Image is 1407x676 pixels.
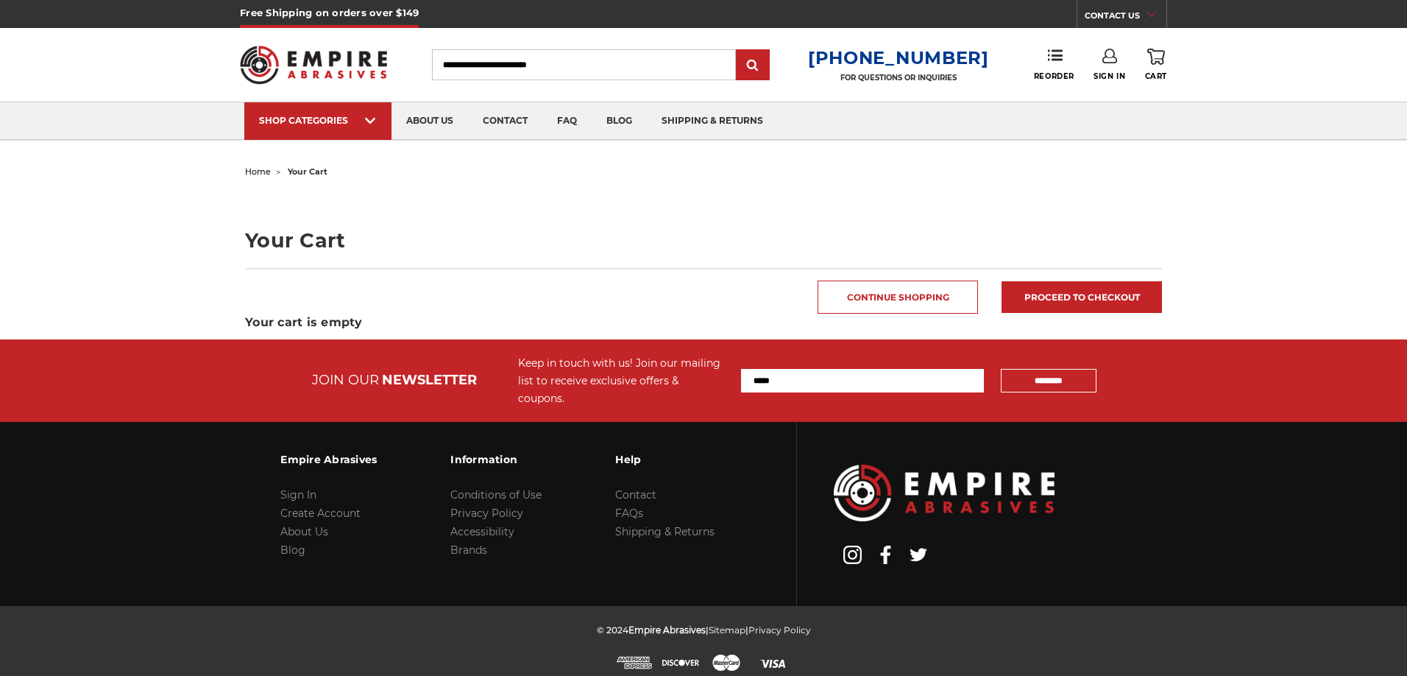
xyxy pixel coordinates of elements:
[468,102,542,140] a: contact
[312,372,379,388] span: JOIN OUR
[450,507,523,520] a: Privacy Policy
[1094,71,1125,81] span: Sign In
[450,444,542,475] h3: Information
[245,230,1162,250] h1: Your Cart
[518,354,726,407] div: Keep in touch with us! Join our mailing list to receive exclusive offers & coupons.
[818,281,978,314] a: Continue Shopping
[1145,71,1167,81] span: Cart
[615,488,656,501] a: Contact
[738,51,768,80] input: Submit
[450,525,514,538] a: Accessibility
[808,47,989,68] a: [PHONE_NUMBER]
[597,621,811,639] p: © 2024 | |
[280,444,377,475] h3: Empire Abrasives
[280,525,328,538] a: About Us
[647,102,778,140] a: shipping & returns
[1034,71,1074,81] span: Reorder
[592,102,647,140] a: blog
[615,444,715,475] h3: Help
[1145,49,1167,81] a: Cart
[628,624,706,635] span: Empire Abrasives
[450,543,487,557] a: Brands
[1034,49,1074,80] a: Reorder
[288,166,327,177] span: your cart
[259,115,377,126] div: SHOP CATEGORIES
[245,314,1162,331] h3: Your cart is empty
[542,102,592,140] a: faq
[615,507,643,520] a: FAQs
[709,624,745,635] a: Sitemap
[280,488,316,501] a: Sign In
[1085,7,1166,28] a: CONTACT US
[280,543,305,557] a: Blog
[382,372,477,388] span: NEWSLETTER
[240,36,387,94] img: Empire Abrasives
[748,624,811,635] a: Privacy Policy
[280,507,361,520] a: Create Account
[808,73,989,82] p: FOR QUESTIONS OR INQUIRIES
[245,166,271,177] a: home
[450,488,542,501] a: Conditions of Use
[1002,281,1162,313] a: Proceed to checkout
[834,465,1055,521] img: Empire Abrasives Logo Image
[615,525,715,538] a: Shipping & Returns
[391,102,468,140] a: about us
